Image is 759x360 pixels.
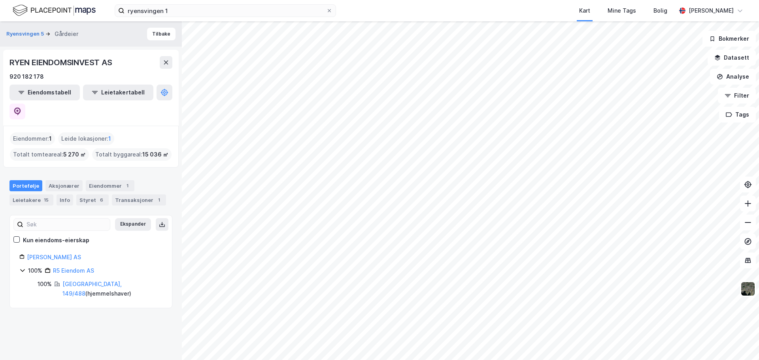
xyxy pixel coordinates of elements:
[9,72,44,81] div: 920 182 178
[9,56,114,69] div: RYEN EIENDOMSINVEST AS
[123,182,131,190] div: 1
[62,281,122,297] a: [GEOGRAPHIC_DATA], 149/488
[92,148,172,161] div: Totalt byggareal :
[155,196,163,204] div: 1
[147,28,176,40] button: Tilbake
[42,196,50,204] div: 15
[9,180,42,191] div: Portefølje
[98,196,106,204] div: 6
[63,150,86,159] span: 5 270 ㎡
[23,219,110,230] input: Søk
[708,50,756,66] button: Datasett
[702,31,756,47] button: Bokmerker
[27,254,81,260] a: [PERSON_NAME] AS
[608,6,636,15] div: Mine Tags
[53,267,94,274] a: R5 Eiendom AS
[38,279,52,289] div: 100%
[689,6,734,15] div: [PERSON_NAME]
[719,107,756,123] button: Tags
[62,279,162,298] div: ( hjemmelshaver )
[83,85,153,100] button: Leietakertabell
[28,266,42,275] div: 100%
[9,85,80,100] button: Eiendomstabell
[108,134,111,143] span: 1
[112,194,166,205] div: Transaksjoner
[55,29,78,39] div: Gårdeier
[10,148,89,161] div: Totalt tomteareal :
[10,132,55,145] div: Eiendommer :
[142,150,168,159] span: 15 036 ㎡
[718,88,756,104] button: Filter
[76,194,109,205] div: Styret
[653,6,667,15] div: Bolig
[23,236,89,245] div: Kun eiendoms-eierskap
[115,218,151,231] button: Ekspander
[86,180,134,191] div: Eiendommer
[49,134,52,143] span: 1
[58,132,114,145] div: Leide lokasjoner :
[9,194,53,205] div: Leietakere
[719,322,759,360] iframe: Chat Widget
[710,69,756,85] button: Analyse
[45,180,83,191] div: Aksjonærer
[579,6,590,15] div: Kart
[57,194,73,205] div: Info
[13,4,96,17] img: logo.f888ab2527a4732fd821a326f86c7f29.svg
[6,30,45,38] button: Ryensvingen 5
[740,281,755,296] img: 9k=
[125,5,326,17] input: Søk på adresse, matrikkel, gårdeiere, leietakere eller personer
